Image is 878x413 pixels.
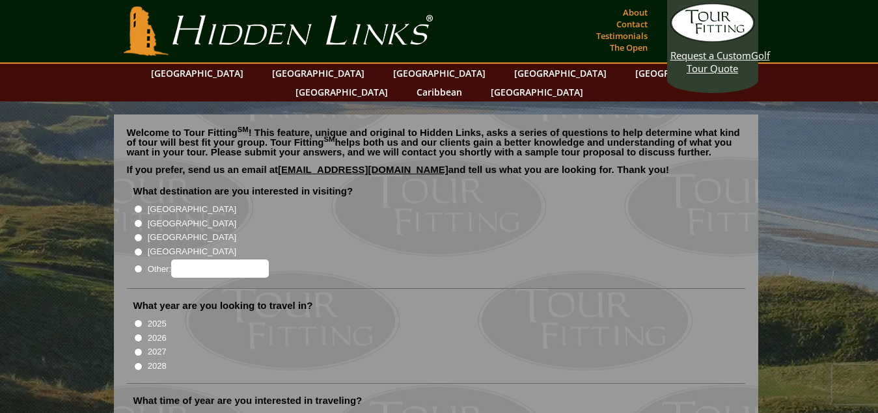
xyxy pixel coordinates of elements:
[148,217,236,230] label: [GEOGRAPHIC_DATA]
[148,360,167,373] label: 2028
[127,127,745,157] p: Welcome to Tour Fitting ! This feature, unique and original to Hidden Links, asks a series of que...
[148,332,167,345] label: 2026
[144,64,250,83] a: [GEOGRAPHIC_DATA]
[127,165,745,184] p: If you prefer, send us an email at and tell us what you are looking for. Thank you!
[410,83,469,101] a: Caribbean
[133,299,313,312] label: What year are you looking to travel in?
[629,64,734,83] a: [GEOGRAPHIC_DATA]
[620,3,651,21] a: About
[148,203,236,216] label: [GEOGRAPHIC_DATA]
[324,135,335,143] sup: SM
[278,164,448,175] a: [EMAIL_ADDRESS][DOMAIN_NAME]
[266,64,371,83] a: [GEOGRAPHIC_DATA]
[148,245,236,258] label: [GEOGRAPHIC_DATA]
[607,38,651,57] a: The Open
[133,394,363,407] label: What time of year are you interested in traveling?
[148,317,167,330] label: 2025
[148,345,167,358] label: 2027
[148,260,269,278] label: Other:
[484,83,590,101] a: [GEOGRAPHIC_DATA]
[613,15,651,33] a: Contact
[387,64,492,83] a: [GEOGRAPHIC_DATA]
[508,64,613,83] a: [GEOGRAPHIC_DATA]
[670,49,751,62] span: Request a Custom
[238,126,249,133] sup: SM
[289,83,394,101] a: [GEOGRAPHIC_DATA]
[171,260,269,278] input: Other:
[670,3,755,75] a: Request a CustomGolf Tour Quote
[133,185,353,198] label: What destination are you interested in visiting?
[148,231,236,244] label: [GEOGRAPHIC_DATA]
[593,27,651,45] a: Testimonials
